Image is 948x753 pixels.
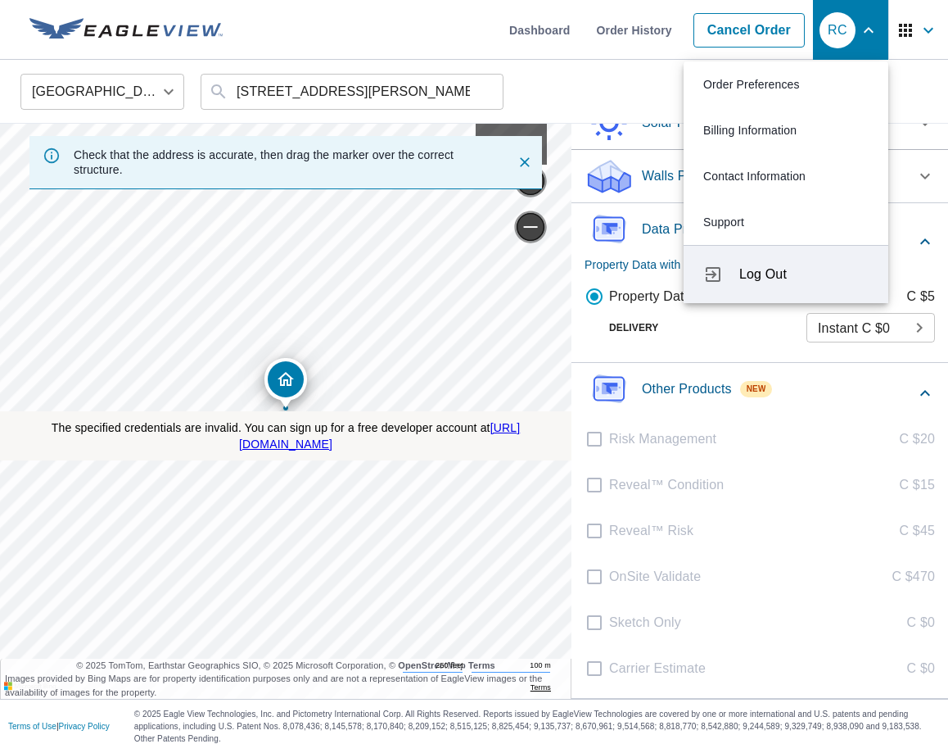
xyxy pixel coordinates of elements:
div: Aerial [476,124,547,165]
p: Walls Products [642,166,730,186]
div: Walls ProductsNew [585,156,935,196]
a: Privacy Policy [59,722,110,731]
p: C $0 [907,613,935,633]
a: Order Preferences [684,61,888,107]
p: Other Products [642,379,732,399]
a: Current Level 17, Zoom Out [514,211,547,243]
div: Instant C $0 [806,305,935,351]
a: Billing Information [684,107,888,153]
p: Property Data with Instant Delivery [585,256,915,274]
p: Check that the address is accurate, then drag the marker over the correct structure. [74,147,488,177]
a: OpenStreetMap [398,660,466,670]
div: Aerial [497,124,537,165]
input: Search by address or latitude-longitude [237,69,470,115]
span: © 2025 TomTom, Earthstar Geographics SIO, © 2025 Microsoft Corporation, © [76,659,495,673]
p: C $5 [907,287,935,306]
a: Terms [530,683,551,693]
a: Terms of Use [8,722,56,731]
p: C $0 [907,659,935,678]
span: New [747,383,766,396]
p: C $20 [900,429,935,449]
p: Risk Management [609,429,716,449]
button: Log Out [684,245,888,303]
a: Cancel Order [693,13,805,48]
p: C $470 [892,567,936,587]
p: Data Products [642,220,726,239]
p: Property Data [609,287,692,306]
div: [GEOGRAPHIC_DATA] [20,69,184,115]
a: Contact Information [684,153,888,199]
p: © 2025 Eagle View Technologies, Inc. and Pictometry International Corp. All Rights Reserved. Repo... [134,708,940,745]
a: Support [684,199,888,245]
img: EV Logo [29,18,223,43]
div: Data ProductsNewProperty Data with Instant Delivery [585,210,935,274]
a: Terms [468,660,495,670]
div: RC [819,12,855,48]
span: Log Out [739,265,869,284]
p: Reveal™ Risk [609,521,693,541]
p: Delivery [585,320,806,335]
p: Reveal™ Condition [609,475,724,495]
div: Other ProductsNew [585,370,935,416]
div: Dropped pin, building 1, Residential property, 197 Picadilly Dr Kyle, TX 78640 [264,358,307,409]
button: Close [514,152,535,173]
p: | [8,722,110,732]
p: C $45 [900,521,935,541]
p: Carrier Estimate [609,659,706,678]
p: OnSite Validate [609,567,701,587]
p: C $15 [900,475,935,495]
p: Sketch Only [609,613,681,633]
